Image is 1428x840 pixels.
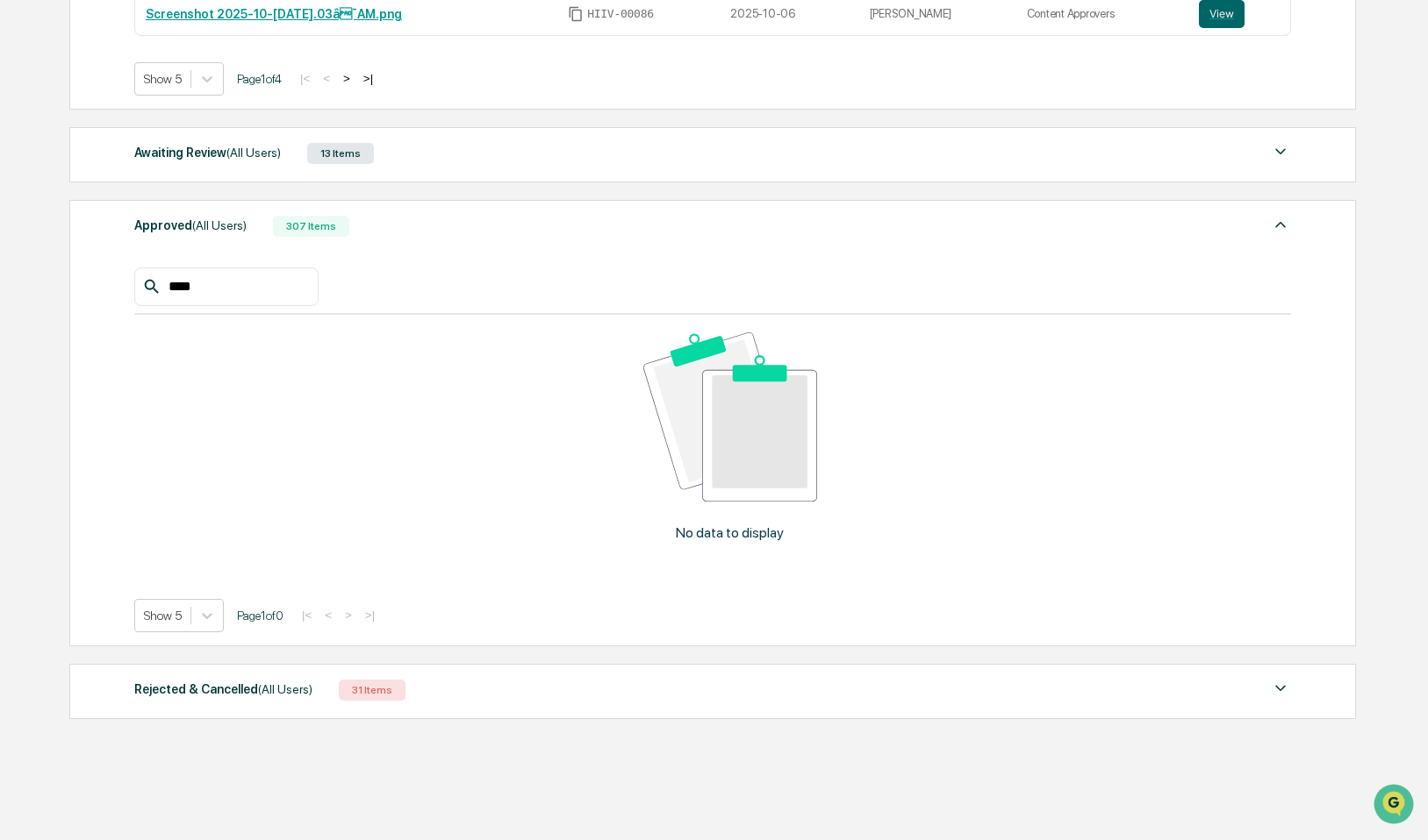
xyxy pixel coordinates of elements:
div: 🗄️ [127,223,141,237]
span: HIIV-00086 [587,7,654,21]
div: We're available if you need us! [60,152,222,166]
div: Approved [134,214,247,237]
img: 1746055101610-c473b297-6a78-478c-a979-82029cc54cd1 [18,134,49,166]
span: (All Users) [192,218,247,232]
div: Awaiting Review [134,141,281,164]
button: Start new chat [298,139,319,160]
span: Preclearance [35,221,113,238]
span: Pylon [175,297,212,310]
span: Page 1 of 0 [237,609,283,623]
span: Attestations [145,221,218,238]
img: caret [1270,141,1291,162]
img: caret [1270,214,1291,235]
a: 🖐️Preclearance [11,214,120,246]
button: < [318,71,335,86]
a: Screenshot 2025-10-[DATE].03â¯AM.png [146,7,402,21]
div: 🖐️ [18,223,32,237]
span: Data Lookup [35,254,111,272]
button: > [340,608,357,623]
div: 🔎 [18,256,32,270]
div: 307 Items [273,216,349,237]
span: Page 1 of 4 [237,72,282,86]
img: No data [643,332,817,502]
div: 13 Items [307,143,374,164]
iframe: Open customer support [1372,782,1419,829]
button: >| [358,71,378,86]
span: (All Users) [226,146,281,160]
a: 🔎Data Lookup [11,247,118,279]
div: Start new chat [60,134,288,152]
p: How can we help? [18,37,319,65]
a: Powered byPylon [124,296,212,310]
img: caret [1270,678,1291,699]
span: Copy Id [568,6,584,22]
span: (All Users) [258,682,312,696]
div: 31 Items [339,680,405,701]
a: 🗄️Attestations [120,214,225,246]
button: >| [360,608,380,623]
div: Rejected & Cancelled [134,678,312,701]
p: No data to display [676,524,784,541]
button: < [319,608,337,623]
button: |< [295,71,315,86]
button: > [338,71,355,86]
button: |< [297,608,317,623]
